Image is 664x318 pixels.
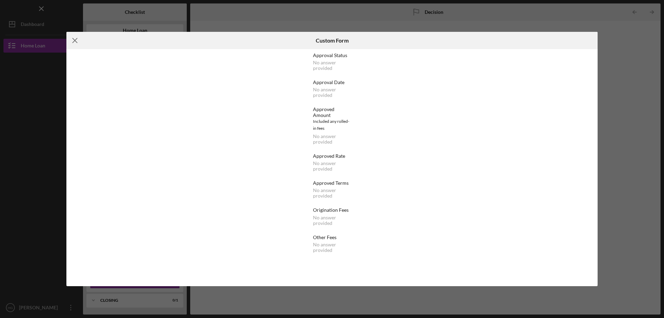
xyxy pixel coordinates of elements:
div: No answer provided [313,161,351,172]
div: No answer provided [313,87,351,98]
div: Approved Terms [313,180,351,186]
div: Included any rolled-in fees [313,118,351,132]
div: Approval Date [313,80,351,85]
div: No answer provided [313,215,351,226]
h6: Custom Form [316,37,349,44]
div: No answer provided [313,134,351,145]
div: No answer provided [313,60,351,71]
div: Approved Rate [313,153,351,159]
div: No answer provided [313,242,351,253]
div: Other Fees [313,235,351,240]
div: No answer provided [313,188,351,199]
div: Approved Amount [313,107,351,118]
div: Approval Status [313,53,351,58]
div: Origination Fees [313,207,351,213]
